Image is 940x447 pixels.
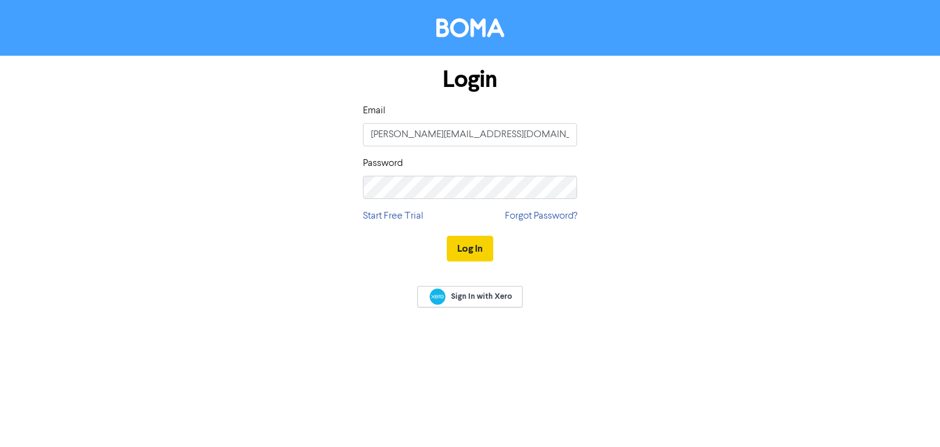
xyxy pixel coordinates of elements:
span: Sign In with Xero [451,291,512,302]
label: Password [363,156,403,171]
button: Log In [447,236,493,261]
img: Xero logo [430,288,446,305]
a: Sign In with Xero [417,286,523,307]
a: Start Free Trial [363,209,423,223]
img: BOMA Logo [436,18,504,37]
label: Email [363,103,386,118]
h1: Login [363,66,577,94]
a: Forgot Password? [505,209,577,223]
iframe: Chat Widget [879,388,940,447]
